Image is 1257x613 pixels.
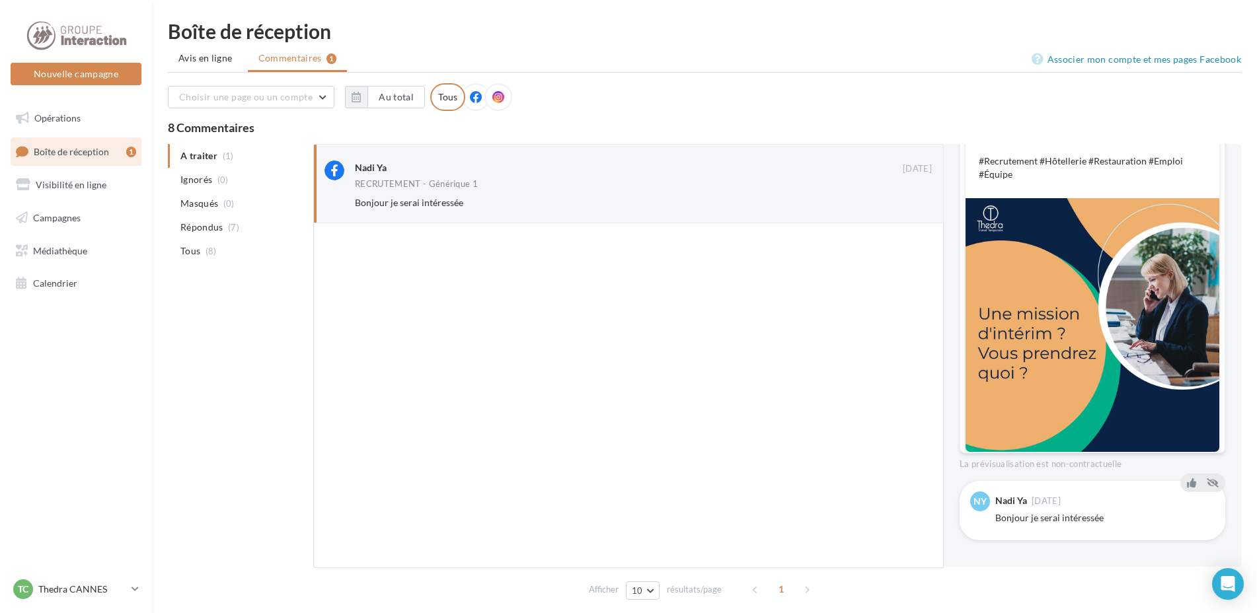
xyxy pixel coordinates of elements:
[179,91,313,102] span: Choisir une page ou un compte
[33,277,77,289] span: Calendrier
[626,581,660,600] button: 10
[1212,568,1244,600] div: Open Intercom Messenger
[33,244,87,256] span: Médiathèque
[126,147,136,157] div: 1
[355,197,463,208] span: Bonjour je serai intéressée
[223,198,235,209] span: (0)
[345,86,425,108] button: Au total
[36,179,106,190] span: Visibilité en ligne
[1032,497,1061,505] span: [DATE]
[8,204,144,232] a: Campagnes
[355,161,387,174] div: Nadi Ya
[1032,52,1241,67] a: Associer mon compte et mes pages Facebook
[367,86,425,108] button: Au total
[589,583,619,596] span: Afficher
[178,52,233,65] span: Avis en ligne
[38,583,126,596] p: Thedra CANNES
[180,173,212,186] span: Ignorés
[903,163,932,175] span: [DATE]
[8,104,144,132] a: Opérations
[228,222,239,233] span: (7)
[206,246,217,256] span: (8)
[18,583,28,596] span: TC
[168,122,1241,133] div: 8 Commentaires
[180,197,218,210] span: Masqués
[632,585,643,596] span: 10
[355,180,478,188] div: RECRUTEMENT - Générique 1
[168,86,334,108] button: Choisir une page ou un compte
[667,583,722,596] span: résultats/page
[8,237,144,265] a: Médiathèque
[995,496,1027,505] div: Nadi Ya
[217,174,229,185] span: (0)
[168,21,1241,41] div: Boîte de réception
[8,171,144,199] a: Visibilité en ligne
[34,145,109,157] span: Boîte de réception
[180,221,223,234] span: Répondus
[430,83,465,111] div: Tous
[771,579,792,600] span: 1
[995,511,1215,524] div: Bonjour je serai intéressée
[34,112,81,124] span: Opérations
[180,244,200,258] span: Tous
[11,63,141,85] button: Nouvelle campagne
[8,270,144,297] a: Calendrier
[8,137,144,166] a: Boîte de réception1
[973,495,987,508] span: NY
[33,212,81,223] span: Campagnes
[11,577,141,602] a: TC Thedra CANNES
[960,453,1225,470] div: La prévisualisation est non-contractuelle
